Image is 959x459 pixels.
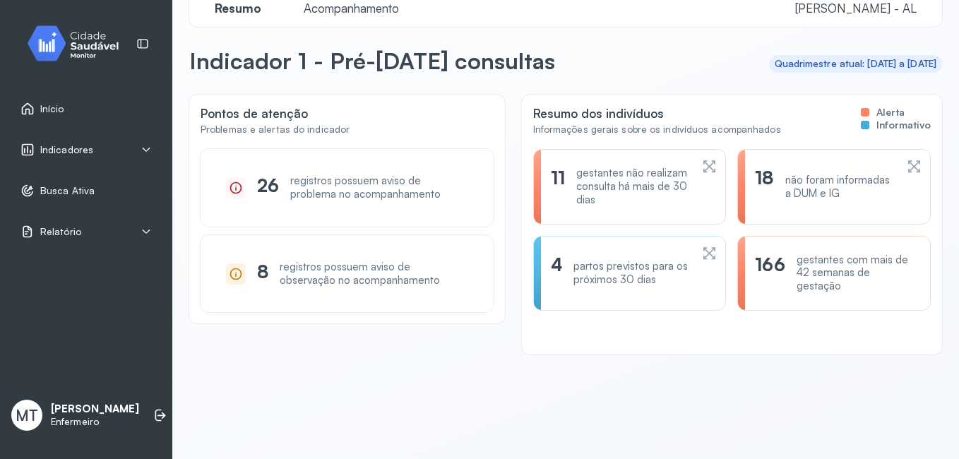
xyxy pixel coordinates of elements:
[533,124,781,136] div: Informações gerais sobre os indivíduos acompanhados
[876,106,905,119] span: Alerta
[573,260,691,287] div: partos previstos para os próximos 30 dias
[280,261,467,287] div: registros possuem aviso de observação no acompanhamento
[206,1,270,16] span: Resumo
[290,174,467,201] div: registros possuem aviso de problema no acompanhamento
[257,261,268,287] div: 8
[40,103,64,115] span: Início
[20,102,152,116] a: Início
[40,144,93,156] span: Indicadores
[40,226,81,238] span: Relatório
[257,174,279,201] div: 26
[533,106,781,121] div: Resumo dos indivíduos
[551,167,565,206] div: 11
[40,185,95,197] span: Busca Ativa
[16,406,38,424] span: MT
[785,174,895,201] div: não foram informadas a DUM e IG
[876,119,931,131] span: Informativo
[755,254,785,293] div: 166
[189,47,555,75] p: Indicador 1 - Pré-[DATE] consultas
[201,106,494,149] div: Pontos de atenção
[20,184,152,198] a: Busca Ativa
[797,254,913,293] div: gestantes com mais de 42 semanas de gestação
[51,403,139,416] p: [PERSON_NAME]
[201,106,350,121] div: Pontos de atenção
[295,1,407,16] span: Acompanhamento
[290,1,413,16] a: Acompanhamento
[201,124,350,136] div: Problemas e alertas do indicador
[551,254,562,293] div: 4
[15,23,142,64] img: monitor.svg
[533,106,931,149] div: Resumo dos indivíduos
[795,1,917,16] span: [PERSON_NAME] - AL
[201,1,275,16] a: Resumo
[775,58,937,70] div: Quadrimestre atual: [DATE] a [DATE]
[755,167,773,206] div: 18
[51,416,139,428] p: Enfermeiro
[576,167,691,206] div: gestantes não realizam consulta há mais de 30 dias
